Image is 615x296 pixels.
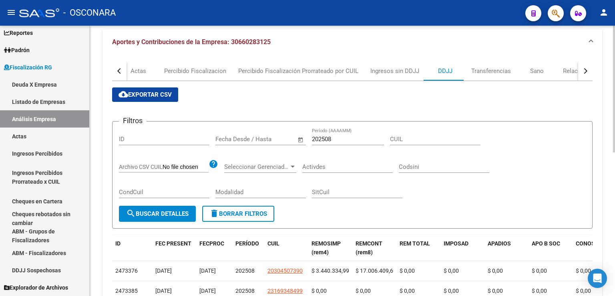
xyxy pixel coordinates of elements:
datatable-header-cell: APADIOS [484,235,529,262]
span: $ 0,00 [576,268,591,274]
span: Fiscalización RG [4,63,52,72]
div: Open Intercom Messenger [588,269,607,288]
span: Reportes [4,28,33,37]
span: 202508 [235,288,255,294]
button: Open calendar [296,135,305,144]
span: 20304507390 [267,268,303,274]
span: $ 0,00 [576,288,591,294]
span: Buscar Detalles [126,210,189,217]
span: PERÍODO [235,240,259,247]
span: $ 0,00 [488,268,503,274]
div: Sano [530,67,544,75]
span: REMCONT (rem8) [356,240,382,256]
input: Fecha fin [255,136,294,143]
span: IMPOSAD [444,240,468,247]
span: $ 0,00 [444,268,459,274]
span: Exportar CSV [119,91,172,98]
span: 2473385 [115,288,138,294]
datatable-header-cell: FECPROC [196,235,232,262]
mat-icon: delete [209,209,219,218]
span: $ 0,00 [400,268,415,274]
span: $ 0,00 [400,288,415,294]
span: 2473376 [115,268,138,274]
input: Fecha inicio [215,136,248,143]
span: CONOS [576,240,595,247]
mat-expansion-panel-header: Aportes y Contribuciones de la Empresa: 30660283125 [102,29,602,55]
span: Padrón [4,46,30,55]
mat-icon: person [599,8,609,17]
span: APADIOS [488,240,511,247]
span: REM TOTAL [400,240,430,247]
span: FECPROC [199,240,224,247]
span: Aportes y Contribuciones de la Empresa: 30660283125 [112,38,271,46]
datatable-header-cell: CUIL [264,235,308,262]
input: Archivo CSV CUIL [163,164,209,171]
span: Seleccionar Gerenciador [224,163,289,170]
div: Percibido Fiscalización Prorrateado por CUIL [238,67,358,75]
datatable-header-cell: REMOSIMP (rem4) [308,235,352,262]
span: $ 0,00 [532,288,547,294]
mat-icon: help [209,159,218,169]
span: $ 0,00 [312,288,327,294]
button: Borrar Filtros [202,206,274,222]
span: $ 0,00 [532,268,547,274]
div: DDJJ [438,67,452,75]
span: Explorador de Archivos [4,283,68,292]
span: ID [115,240,121,247]
span: - OSCONARA [63,4,116,22]
datatable-header-cell: REMCONT (rem8) [352,235,396,262]
h3: Filtros [119,115,147,126]
span: REMOSIMP (rem4) [312,240,341,256]
datatable-header-cell: IMPOSAD [440,235,484,262]
mat-icon: search [126,209,136,218]
span: [DATE] [199,288,216,294]
span: [DATE] [199,268,216,274]
span: 23169348499 [267,288,303,294]
span: Borrar Filtros [209,210,267,217]
span: $ 17.006.409,60 [356,268,396,274]
span: 202508 [235,268,255,274]
span: APO B SOC [532,240,560,247]
span: [DATE] [155,288,172,294]
span: FEC PRESENT [155,240,191,247]
div: Transferencias [471,67,511,75]
button: Exportar CSV [112,87,178,102]
span: $ 0,00 [488,288,503,294]
mat-icon: menu [6,8,16,17]
span: $ 0,00 [356,288,371,294]
datatable-header-cell: REM TOTAL [396,235,440,262]
datatable-header-cell: FEC PRESENT [152,235,196,262]
div: Actas [131,67,146,75]
span: $ 3.440.334,99 [312,268,349,274]
datatable-header-cell: ID [112,235,152,262]
span: Archivo CSV CUIL [119,164,163,170]
span: [DATE] [155,268,172,274]
datatable-header-cell: PERÍODO [232,235,264,262]
span: $ 0,00 [444,288,459,294]
datatable-header-cell: APO B SOC [529,235,573,262]
div: Ingresos sin DDJJ [370,67,419,75]
div: Percibido Fiscalizacion [164,67,226,75]
span: CUIL [267,240,279,247]
button: Buscar Detalles [119,206,196,222]
mat-icon: cloud_download [119,89,128,99]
